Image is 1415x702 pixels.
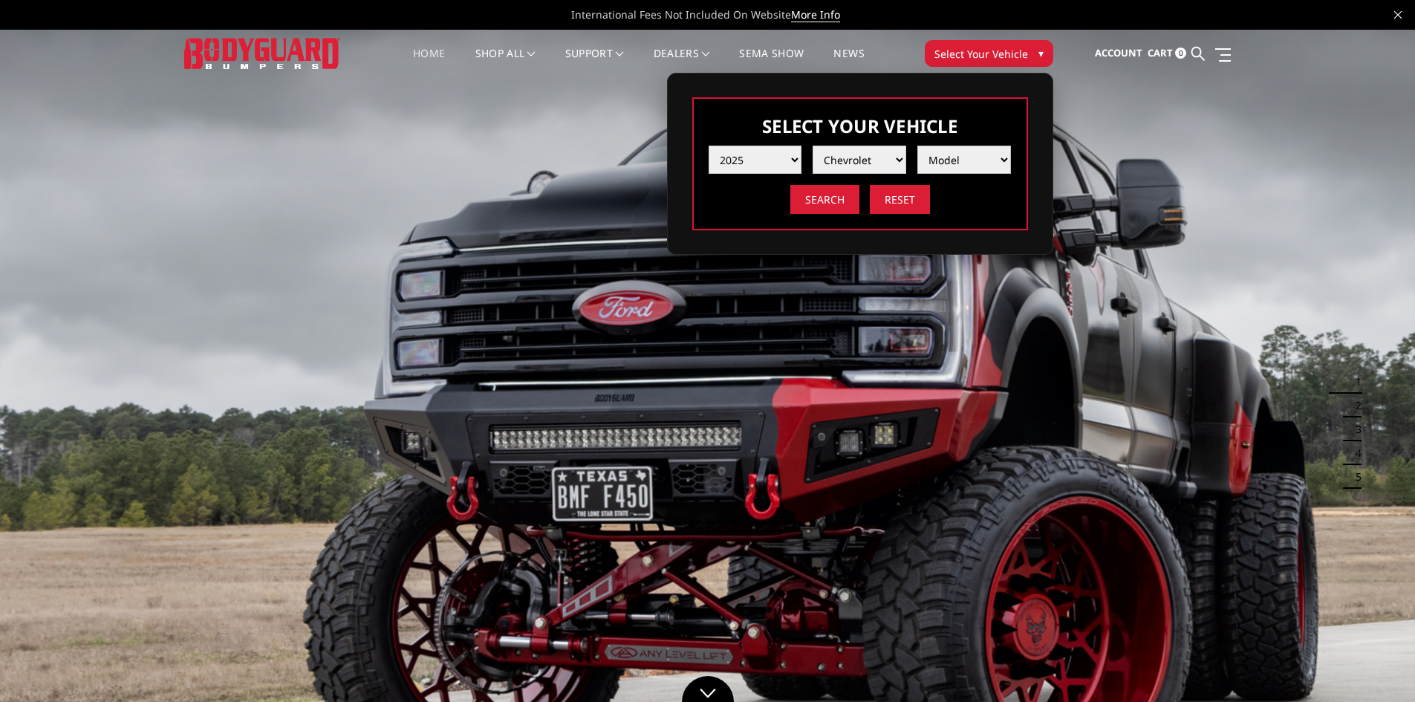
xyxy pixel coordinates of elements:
iframe: Chat Widget [1341,631,1415,702]
a: Cart 0 [1148,33,1186,74]
button: 4 of 5 [1347,441,1362,465]
a: Click to Down [682,676,734,702]
input: Search [790,185,859,214]
span: 0 [1175,48,1186,59]
button: 2 of 5 [1347,394,1362,417]
span: Select Your Vehicle [934,46,1028,62]
a: Home [413,48,445,77]
a: Account [1095,33,1142,74]
a: News [833,48,864,77]
input: Reset [870,185,930,214]
h3: Select Your Vehicle [709,114,1012,138]
button: 5 of 5 [1347,465,1362,489]
img: BODYGUARD BUMPERS [184,38,340,68]
a: shop all [475,48,536,77]
span: ▾ [1038,45,1044,61]
a: Support [565,48,624,77]
a: More Info [791,7,840,22]
a: SEMA Show [739,48,804,77]
button: 1 of 5 [1347,370,1362,394]
span: Cart [1148,46,1173,59]
a: Dealers [654,48,710,77]
button: Select Your Vehicle [925,40,1053,67]
span: Account [1095,46,1142,59]
button: 3 of 5 [1347,417,1362,441]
